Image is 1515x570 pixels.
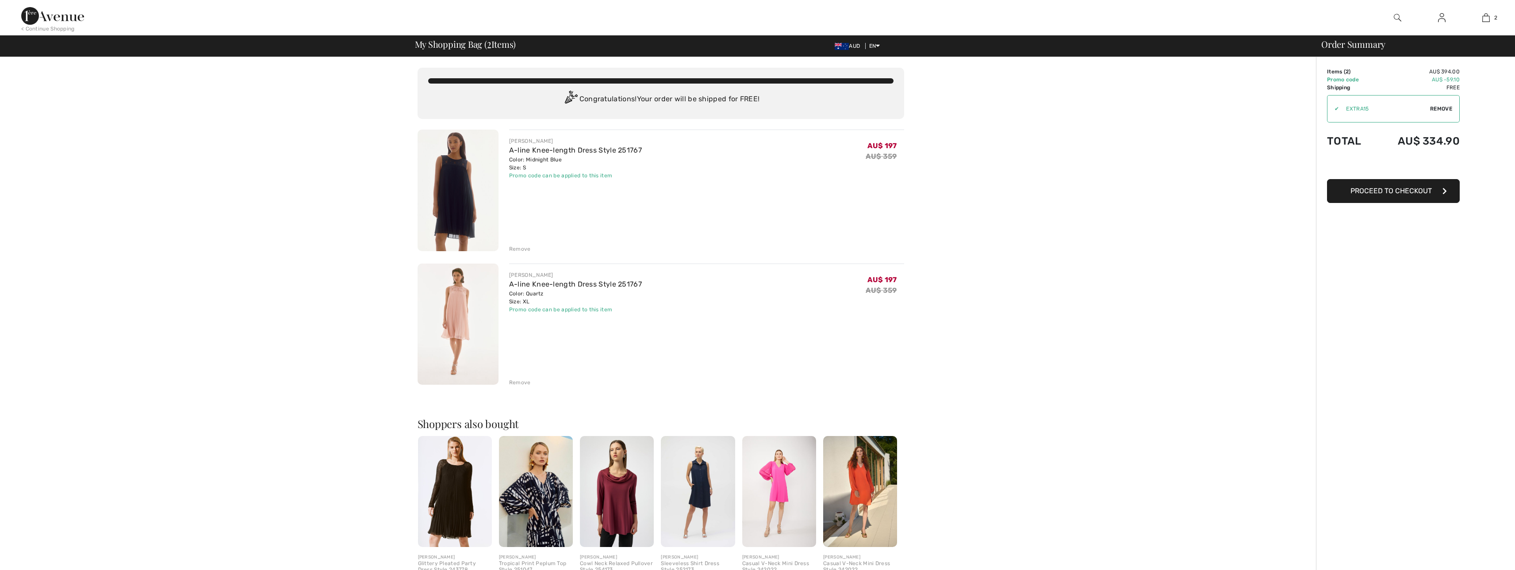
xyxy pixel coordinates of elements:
[562,91,579,108] img: Congratulation2.svg
[580,554,654,561] div: [PERSON_NAME]
[509,172,642,180] div: Promo code can be applied to this item
[509,280,642,288] a: A-line Knee-length Dress Style 251767
[1430,105,1452,113] span: Remove
[1482,12,1490,23] img: My Bag
[418,264,499,385] img: A-line Knee-length Dress Style 251767
[1327,84,1374,92] td: Shipping
[487,38,491,49] span: 2
[509,137,642,145] div: [PERSON_NAME]
[509,146,642,154] a: A-line Knee-length Dress Style 251767
[1438,12,1446,23] img: My Info
[418,130,499,251] img: A-line Knee-length Dress Style 251767
[415,40,516,49] span: My Shopping Bag ( Items)
[509,245,531,253] div: Remove
[1374,76,1460,84] td: AU$ -59.10
[866,286,897,295] s: AU$ 359
[742,554,816,561] div: [PERSON_NAME]
[823,436,897,547] img: Casual V-Neck Mini Dress Style 242022
[1339,96,1430,122] input: Promo code
[1311,40,1510,49] div: Order Summary
[1327,126,1374,156] td: Total
[661,554,735,561] div: [PERSON_NAME]
[1374,68,1460,76] td: AU$ 394.00
[823,554,897,561] div: [PERSON_NAME]
[1374,126,1460,156] td: AU$ 334.90
[509,290,642,306] div: Color: Quartz Size: XL
[1464,12,1507,23] a: 2
[835,43,863,49] span: AUD
[867,142,897,150] span: AU$ 197
[418,554,492,561] div: [PERSON_NAME]
[1494,14,1497,22] span: 2
[509,379,531,386] div: Remove
[1350,187,1432,195] span: Proceed to Checkout
[1327,68,1374,76] td: Items ( )
[509,306,642,314] div: Promo code can be applied to this item
[1394,12,1401,23] img: search the website
[835,43,849,50] img: Australian Dollar
[509,156,642,172] div: Color: Midnight Blue Size: S
[1431,12,1453,23] a: Sign In
[418,436,492,547] img: Glittery Pleated Party Dress Style 243778
[867,275,897,284] span: AU$ 197
[869,43,880,49] span: EN
[742,436,816,547] img: Casual V-Neck Mini Dress Style 242022
[1327,105,1339,113] div: ✔
[418,418,904,429] h2: Shoppers also bought
[1346,69,1349,75] span: 2
[1327,76,1374,84] td: Promo code
[1327,179,1460,203] button: Proceed to Checkout
[509,271,642,279] div: [PERSON_NAME]
[866,152,897,161] s: AU$ 359
[1374,84,1460,92] td: Free
[428,91,894,108] div: Congratulations! Your order will be shipped for FREE!
[499,436,573,547] img: Tropical Print Peplum Top Style 251047
[1327,156,1460,176] iframe: PayPal
[580,436,654,547] img: Cowl Neck Relaxed Pullover Style 254173
[499,554,573,561] div: [PERSON_NAME]
[661,436,735,547] img: Sleeveless Shirt Dress Style 252173
[21,7,84,25] img: 1ère Avenue
[21,25,75,33] div: < Continue Shopping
